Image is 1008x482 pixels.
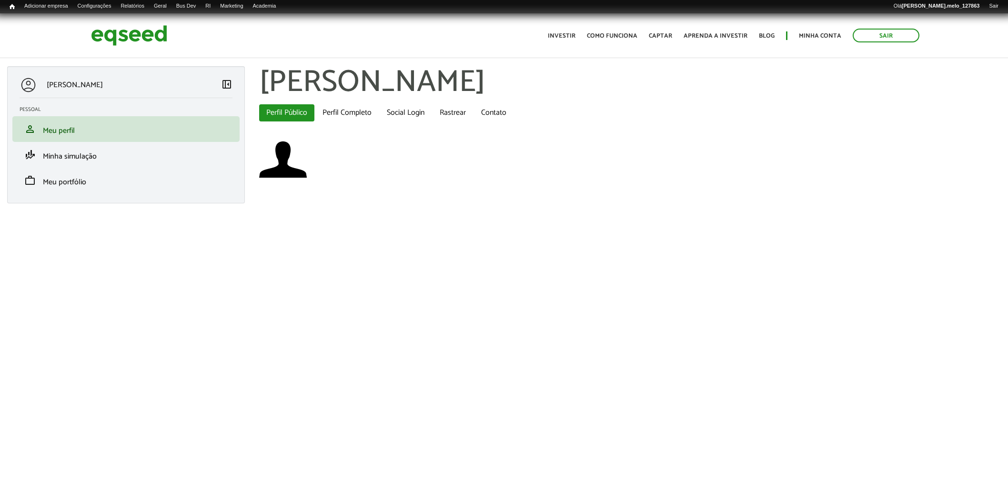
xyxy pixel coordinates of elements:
[20,149,232,161] a: finance_modeMinha simulação
[43,124,75,137] span: Meu perfil
[684,33,747,39] a: Aprenda a investir
[433,104,473,121] a: Rastrear
[853,29,919,42] a: Sair
[20,123,232,135] a: personMeu perfil
[24,149,36,161] span: finance_mode
[73,2,116,10] a: Configurações
[201,2,215,10] a: RI
[20,175,232,186] a: workMeu portfólio
[984,2,1003,10] a: Sair
[43,176,86,189] span: Meu portfólio
[12,142,240,168] li: Minha simulação
[5,2,20,11] a: Início
[548,33,575,39] a: Investir
[315,104,379,121] a: Perfil Completo
[20,107,240,112] h2: Pessoal
[259,66,1001,100] h1: [PERSON_NAME]
[91,23,167,48] img: EqSeed
[259,104,314,121] a: Perfil Público
[215,2,248,10] a: Marketing
[248,2,281,10] a: Academia
[47,80,103,90] p: [PERSON_NAME]
[380,104,432,121] a: Social Login
[12,168,240,193] li: Meu portfólio
[24,175,36,186] span: work
[259,136,307,183] a: Ver perfil do usuário.
[43,150,97,163] span: Minha simulação
[149,2,171,10] a: Geral
[221,79,232,92] a: Colapsar menu
[12,116,240,142] li: Meu perfil
[474,104,514,121] a: Contato
[902,3,980,9] strong: [PERSON_NAME].melo_127863
[759,33,775,39] a: Blog
[799,33,841,39] a: Minha conta
[221,79,232,90] span: left_panel_close
[259,136,307,183] img: Foto de Rodrigo Alves de Melo
[24,123,36,135] span: person
[649,33,672,39] a: Captar
[116,2,149,10] a: Relatórios
[171,2,201,10] a: Bus Dev
[20,2,73,10] a: Adicionar empresa
[587,33,637,39] a: Como funciona
[10,3,15,10] span: Início
[889,2,985,10] a: Olá[PERSON_NAME].melo_127863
